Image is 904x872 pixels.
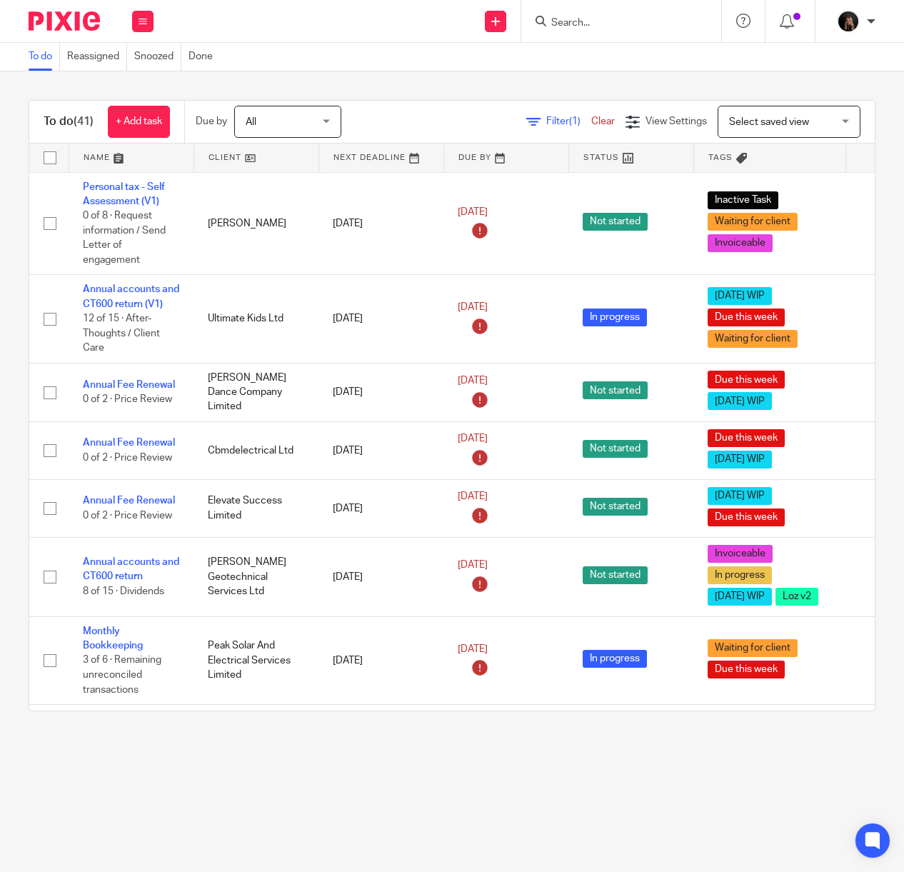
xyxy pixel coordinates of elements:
td: Ultimate Kids Ltd [194,705,318,793]
input: Search [550,17,678,30]
td: [DATE] [318,705,443,793]
span: In progress [583,650,647,668]
span: Not started [583,381,648,399]
span: [DATE] WIP [708,287,772,305]
span: Select saved view [729,117,809,127]
a: Clear [591,116,615,126]
td: [DATE] [318,363,443,421]
a: Monthly Bookkeeping [83,626,143,651]
span: 12 of 15 · After-Thoughts / Client Care [83,314,160,353]
span: (1) [569,116,581,126]
p: Due by [196,114,227,129]
a: Annual accounts and CT600 return (V1) [83,284,179,309]
span: Due this week [708,371,785,389]
span: 0 of 8 · Request information / Send Letter of engagement [83,211,166,265]
span: [DATE] WIP [708,392,772,410]
span: (41) [74,116,94,127]
span: [DATE] [458,492,488,502]
span: Waiting for client [708,213,798,231]
a: Annual Fee Renewal [83,496,175,506]
td: [DATE] [318,479,443,537]
td: [DATE] [318,172,443,275]
span: Due this week [708,309,785,326]
td: [PERSON_NAME] [194,172,318,275]
a: Personal tax - Self Assessment (V1) [83,182,165,206]
span: [DATE] [458,207,488,217]
span: [DATE] WIP [708,451,772,468]
span: [DATE] WIP [708,487,772,505]
td: [DATE] [318,616,443,704]
a: Done [189,43,220,71]
span: Not started [583,566,648,584]
span: View Settings [646,116,707,126]
td: Ultimate Kids Ltd [194,275,318,363]
span: Due this week [708,429,785,447]
span: Invoiceable [708,545,773,563]
span: Due this week [708,661,785,678]
span: [DATE] [458,303,488,313]
span: [DATE] [458,376,488,386]
td: [PERSON_NAME] Geotechnical Services Ltd [194,537,318,616]
td: Cbmdelectrical Ltd [194,421,318,479]
span: Not started [583,440,648,458]
span: Tags [708,154,733,161]
span: Waiting for client [708,639,798,657]
td: [DATE] [318,537,443,616]
span: 8 of 15 · Dividends [83,586,164,596]
span: In progress [583,309,647,326]
span: [DATE] WIP [708,588,772,606]
span: In progress [708,566,772,584]
span: [DATE] [458,561,488,571]
a: Annual accounts and CT600 return [83,557,179,581]
td: [DATE] [318,421,443,479]
span: 3 of 6 · Remaining unreconciled transactions [83,656,161,695]
a: To do [29,43,60,71]
a: Annual Fee Renewal [83,380,175,390]
span: Inactive Task [708,191,778,209]
img: Pixie [29,11,100,31]
span: Loz v2 [775,588,818,606]
a: Reassigned [67,43,127,71]
span: All [246,117,256,127]
td: [DATE] [318,275,443,363]
td: Peak Solar And Electrical Services Limited [194,616,318,704]
td: Elevate Success Limited [194,479,318,537]
span: [DATE] [458,434,488,444]
a: Snoozed [134,43,181,71]
a: Annual Fee Renewal [83,438,175,448]
span: Not started [583,213,648,231]
span: Not started [583,498,648,516]
span: [DATE] [458,644,488,654]
span: Due this week [708,508,785,526]
span: Waiting for client [708,330,798,348]
span: 0 of 2 · Price Review [83,394,172,404]
img: 455A9867.jpg [837,10,860,33]
a: + Add task [108,106,170,138]
span: 0 of 2 · Price Review [83,511,172,521]
span: 0 of 2 · Price Review [83,453,172,463]
h1: To do [44,114,94,129]
span: Invoiceable [708,234,773,252]
td: [PERSON_NAME] Dance Company Limited [194,363,318,421]
span: Filter [546,116,591,126]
